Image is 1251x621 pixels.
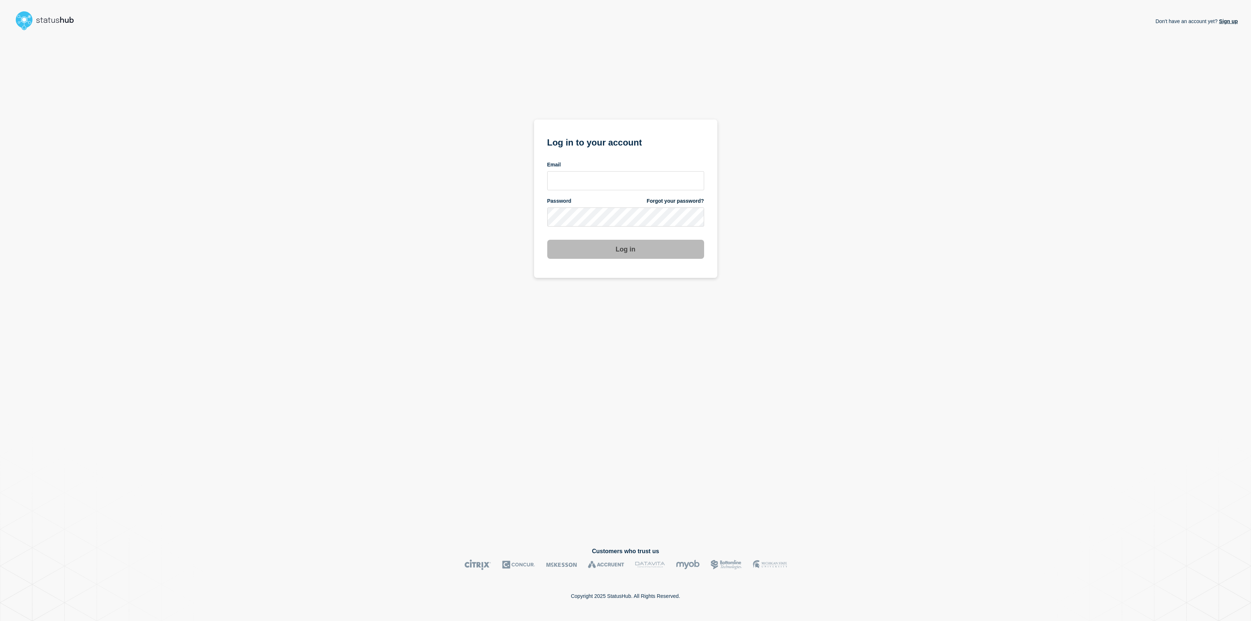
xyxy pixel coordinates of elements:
span: Email [547,161,561,168]
img: myob logo [676,559,700,570]
p: Don't have an account yet? [1155,12,1238,30]
img: DataVita logo [635,559,665,570]
h2: Customers who trust us [13,548,1238,555]
img: Accruent logo [588,559,624,570]
input: email input [547,171,704,190]
img: Concur logo [502,559,535,570]
img: MSU logo [753,559,787,570]
button: Log in [547,240,704,259]
img: Citrix logo [464,559,491,570]
a: Forgot your password? [647,198,704,205]
span: Password [547,198,571,205]
input: password input [547,207,704,227]
img: McKesson logo [546,559,577,570]
img: Bottomline logo [711,559,742,570]
h1: Log in to your account [547,135,704,148]
p: Copyright 2025 StatusHub. All Rights Reserved. [571,593,680,599]
a: Sign up [1218,18,1238,24]
img: StatusHub logo [13,9,83,32]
